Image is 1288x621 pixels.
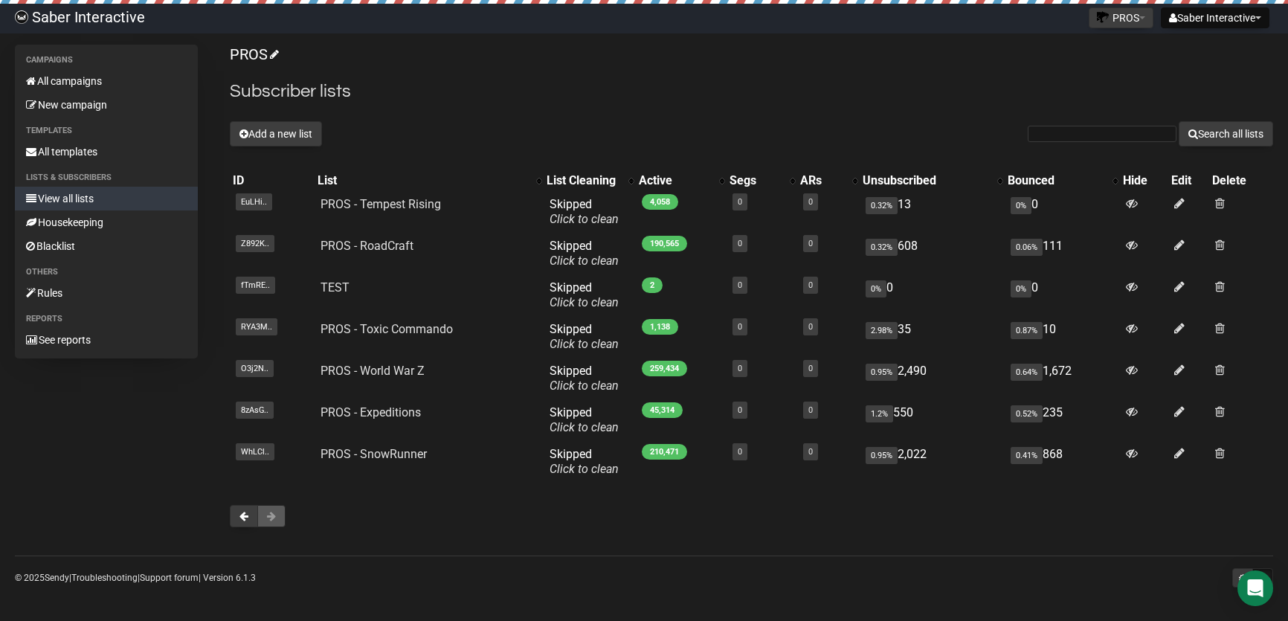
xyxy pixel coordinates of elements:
[866,197,898,214] span: 0.32%
[866,239,898,256] span: 0.32%
[738,280,742,290] a: 0
[1005,358,1120,399] td: 1,672
[808,239,813,248] a: 0
[738,239,742,248] a: 0
[808,364,813,373] a: 0
[738,364,742,373] a: 0
[1005,316,1120,358] td: 10
[797,170,860,191] th: ARs: No sort applied, activate to apply an ascending sort
[1011,405,1043,422] span: 0.52%
[15,310,198,328] li: Reports
[1237,570,1273,606] div: Open Intercom Messenger
[15,234,198,258] a: Blacklist
[15,169,198,187] li: Lists & subscribers
[230,121,322,147] button: Add a new list
[236,235,274,252] span: Z892K..
[1123,173,1165,188] div: Hide
[727,170,797,191] th: Segs: No sort applied, activate to apply an ascending sort
[15,210,198,234] a: Housekeeping
[642,194,678,210] span: 4,058
[1005,274,1120,316] td: 0
[15,281,198,305] a: Rules
[550,212,619,226] a: Click to clean
[738,322,742,332] a: 0
[15,122,198,140] li: Templates
[866,280,886,297] span: 0%
[860,441,1005,483] td: 2,022
[636,170,727,191] th: Active: No sort applied, activate to apply an ascending sort
[808,447,813,457] a: 0
[866,364,898,381] span: 0.95%
[230,78,1273,105] h2: Subscriber lists
[550,295,619,309] a: Click to clean
[1005,233,1120,274] td: 111
[1161,7,1269,28] button: Saber Interactive
[321,239,413,253] a: PROS - RoadCraft
[550,405,619,434] span: Skipped
[642,402,683,418] span: 45,314
[550,197,619,226] span: Skipped
[800,173,845,188] div: ARs
[1168,170,1209,191] th: Edit: No sort applied, sorting is disabled
[547,173,621,188] div: List Cleaning
[642,444,687,460] span: 210,471
[642,361,687,376] span: 259,434
[866,405,893,422] span: 1.2%
[1011,322,1043,339] span: 0.87%
[1005,191,1120,233] td: 0
[15,187,198,210] a: View all lists
[1011,280,1031,297] span: 0%
[1005,170,1120,191] th: Bounced: No sort applied, activate to apply an ascending sort
[321,197,441,211] a: PROS - Tempest Rising
[738,405,742,415] a: 0
[738,197,742,207] a: 0
[321,364,425,378] a: PROS - World War Z
[321,322,453,336] a: PROS - Toxic Commando
[236,360,274,377] span: O3j2N..
[860,399,1005,441] td: 550
[808,322,813,332] a: 0
[866,322,898,339] span: 2.98%
[544,170,636,191] th: List Cleaning: No sort applied, activate to apply an ascending sort
[1212,173,1270,188] div: Delete
[808,197,813,207] a: 0
[550,379,619,393] a: Click to clean
[860,316,1005,358] td: 35
[1171,173,1206,188] div: Edit
[1011,364,1043,381] span: 0.64%
[863,173,990,188] div: Unsubscribed
[550,239,619,268] span: Skipped
[230,170,315,191] th: ID: No sort applied, sorting is disabled
[1120,170,1168,191] th: Hide: No sort applied, sorting is disabled
[550,447,619,476] span: Skipped
[860,170,1005,191] th: Unsubscribed: No sort applied, activate to apply an ascending sort
[236,318,277,335] span: RYA3M..
[1011,447,1043,464] span: 0.41%
[15,570,256,586] p: © 2025 | | | Version 6.1.3
[321,405,421,419] a: PROS - Expeditions
[642,277,663,293] span: 2
[642,319,678,335] span: 1,138
[550,337,619,351] a: Click to clean
[1011,197,1031,214] span: 0%
[15,140,198,164] a: All templates
[233,173,312,188] div: ID
[1209,170,1273,191] th: Delete: No sort applied, sorting is disabled
[1089,7,1153,28] button: PROS
[236,402,274,419] span: 8zAsG..
[321,280,350,295] a: TEST
[808,405,813,415] a: 0
[1097,11,1109,23] img: favicons
[315,170,543,191] th: List: No sort applied, activate to apply an ascending sort
[236,277,275,294] span: fTmRE..
[71,573,138,583] a: Troubleshooting
[15,51,198,69] li: Campaigns
[860,358,1005,399] td: 2,490
[550,364,619,393] span: Skipped
[1179,121,1273,147] button: Search all lists
[639,173,712,188] div: Active
[860,233,1005,274] td: 608
[860,274,1005,316] td: 0
[15,263,198,281] li: Others
[140,573,199,583] a: Support forum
